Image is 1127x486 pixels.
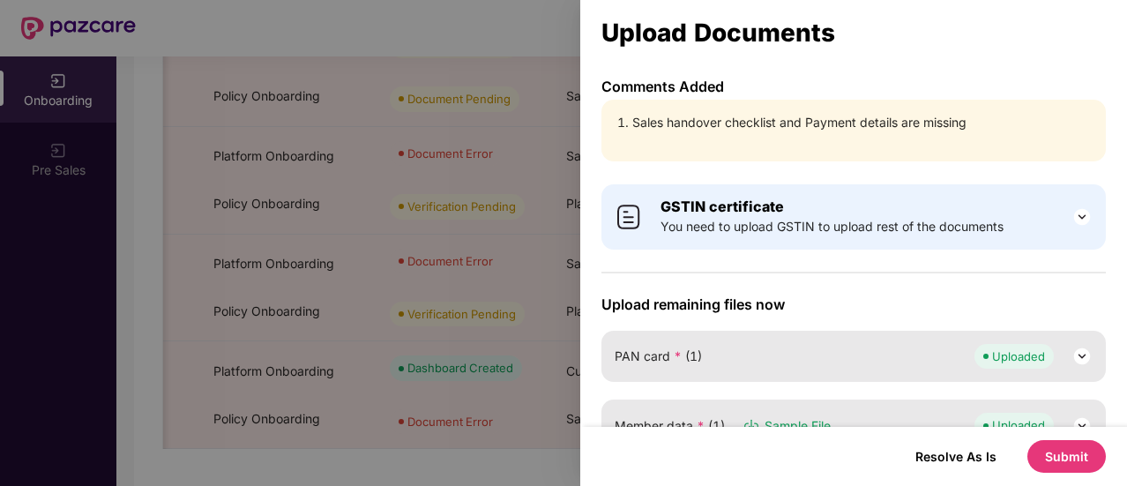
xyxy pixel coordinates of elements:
[661,217,1004,236] span: You need to upload GSTIN to upload rest of the documents
[1071,346,1093,367] img: svg+xml;base64,PHN2ZyB3aWR0aD0iMjQiIGhlaWdodD0iMjQiIHZpZXdCb3g9IjAgMCAyNCAyNCIgZmlsbD0ibm9uZSIgeG...
[615,416,725,436] span: Member data (1)
[615,203,643,231] img: svg+xml;base64,PHN2ZyB4bWxucz0iaHR0cDovL3d3dy53My5vcmcvMjAwMC9zdmciIHdpZHRoPSI0MCIgaGVpZ2h0PSI0MC...
[992,416,1045,434] div: Uploaded
[743,417,760,435] img: svg+xml;base64,PHN2ZyB3aWR0aD0iMTYiIGhlaWdodD0iMTciIHZpZXdCb3g9IjAgMCAxNiAxNyIgZmlsbD0ibm9uZSIgeG...
[601,295,1106,313] span: Upload remaining files now
[1071,206,1093,228] img: svg+xml;base64,PHN2ZyB3aWR0aD0iMjQiIGhlaWdodD0iMjQiIHZpZXdCb3g9IjAgMCAyNCAyNCIgZmlsbD0ibm9uZSIgeG...
[632,113,1093,132] li: Sales handover checklist and Payment details are missing
[898,445,1014,468] button: Resolve As Is
[992,348,1045,365] div: Uploaded
[601,78,1106,95] p: Comments Added
[661,198,784,215] b: GSTIN certificate
[601,23,1106,42] div: Upload Documents
[1071,415,1093,437] img: svg+xml;base64,PHN2ZyB3aWR0aD0iMjQiIGhlaWdodD0iMjQiIHZpZXdCb3g9IjAgMCAyNCAyNCIgZmlsbD0ibm9uZSIgeG...
[615,347,702,366] span: PAN card (1)
[1027,440,1106,473] button: Submit
[765,416,831,436] span: Sample File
